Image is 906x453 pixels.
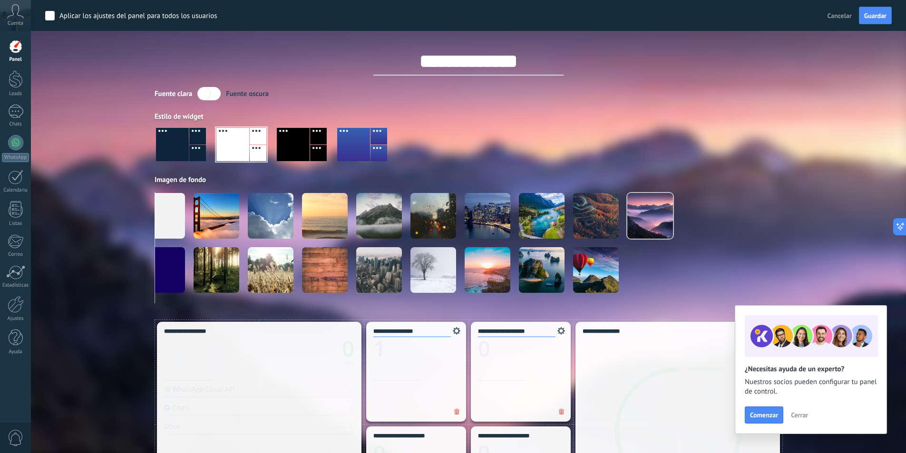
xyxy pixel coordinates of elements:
[745,377,877,396] span: Nuestros socios pueden configurar tu panel de control.
[828,11,852,20] span: Cancelar
[226,89,269,98] div: Fuente oscura
[864,12,887,19] span: Guardar
[2,316,29,322] div: Ajustes
[791,412,808,418] span: Cerrar
[2,349,29,355] div: Ayuda
[859,7,892,25] button: Guardar
[2,153,29,162] div: WhatsApp
[2,91,29,97] div: Leads
[2,187,29,193] div: Calendario
[2,121,29,127] div: Chats
[745,406,783,424] button: Comenzar
[155,89,192,98] div: Fuente clara
[824,9,856,23] button: Cancelar
[750,412,778,418] span: Comenzar
[2,221,29,227] div: Listas
[2,251,29,258] div: Correo
[2,57,29,63] div: Panel
[8,20,23,27] span: Cuenta
[745,365,877,374] h2: ¿Necesitas ayuda de un experto?
[59,11,217,21] div: Aplicar los ajustes del panel para todos los usuarios
[155,175,782,184] div: Imagen de fondo
[2,282,29,289] div: Estadísticas
[787,408,812,422] button: Cerrar
[155,112,782,121] div: Estilo de widget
